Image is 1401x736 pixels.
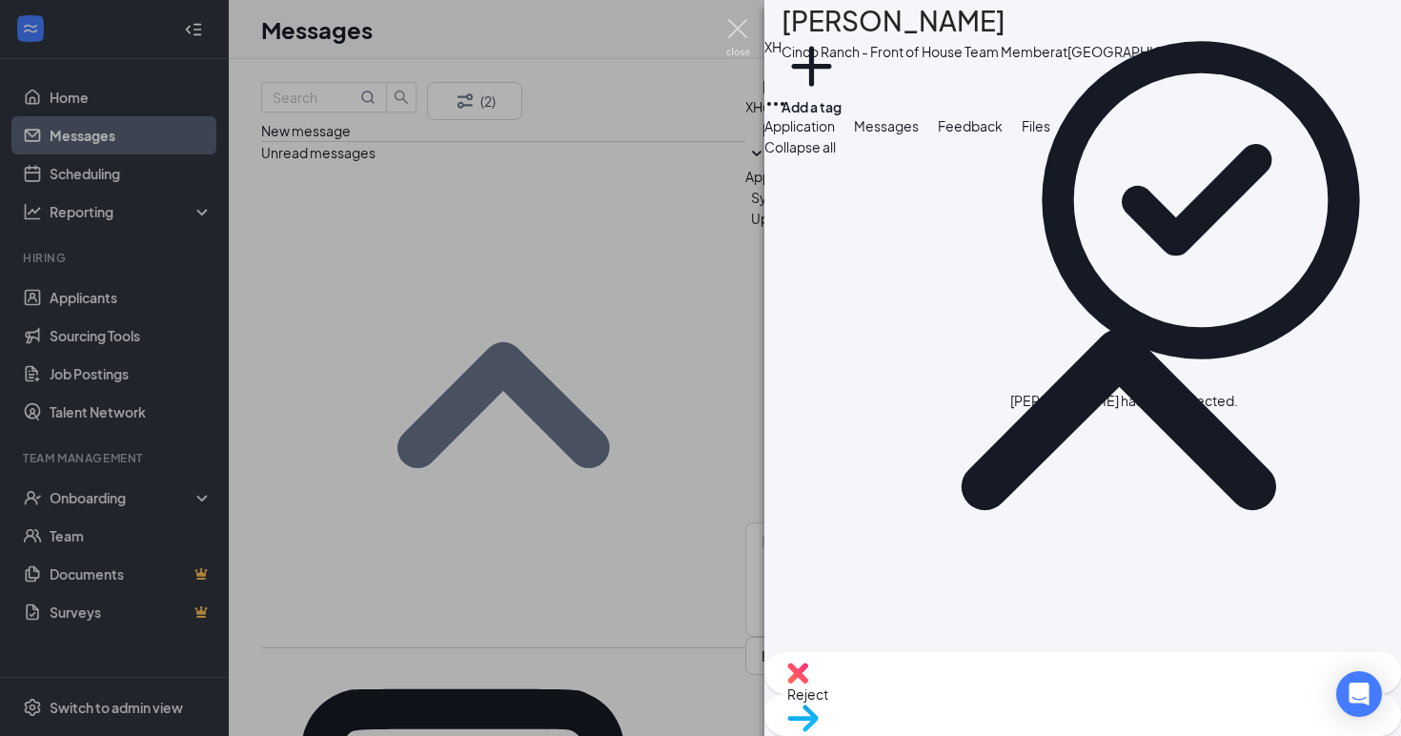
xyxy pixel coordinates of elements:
svg: CheckmarkCircle [1010,10,1391,391]
span: Collapse all [764,138,836,155]
span: Messages [854,117,919,134]
svg: ChevronUp [836,136,1401,702]
div: Cinco Ranch - Front of House Team Member at [GEOGRAPHIC_DATA] [782,42,1207,61]
span: Feedback [938,117,1003,134]
div: XH [764,36,782,57]
button: PlusAdd a tag [782,36,842,117]
svg: Ellipses [764,92,787,115]
span: Reject [787,685,828,703]
svg: Plus [782,36,842,96]
div: Open Intercom Messenger [1336,671,1382,717]
span: Application [764,117,835,134]
div: [PERSON_NAME] has been rejected. [1010,391,1238,411]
